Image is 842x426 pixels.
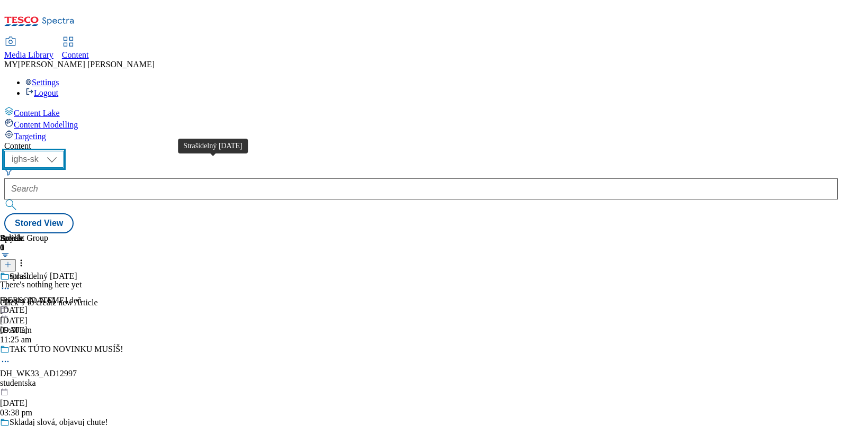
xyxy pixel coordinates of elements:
div: splash [10,271,31,281]
a: Content [62,38,89,60]
span: Content [62,50,89,59]
input: Search [4,178,838,200]
svg: Search Filters [4,168,13,176]
span: Targeting [14,132,46,141]
span: Content Lake [14,108,60,117]
span: [PERSON_NAME] [PERSON_NAME] [18,60,155,69]
span: Content Modelling [14,120,78,129]
button: Stored View [4,213,74,233]
span: MY [4,60,18,69]
div: TAK TÚTO NOVINKU MUSÍŠ! [10,345,123,354]
a: Media Library [4,38,53,60]
div: Content [4,141,838,151]
a: Settings [25,78,59,87]
a: Targeting [4,130,838,141]
a: Logout [25,88,58,97]
span: Media Library [4,50,53,59]
a: Content Lake [4,106,838,118]
a: Content Modelling [4,118,838,130]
